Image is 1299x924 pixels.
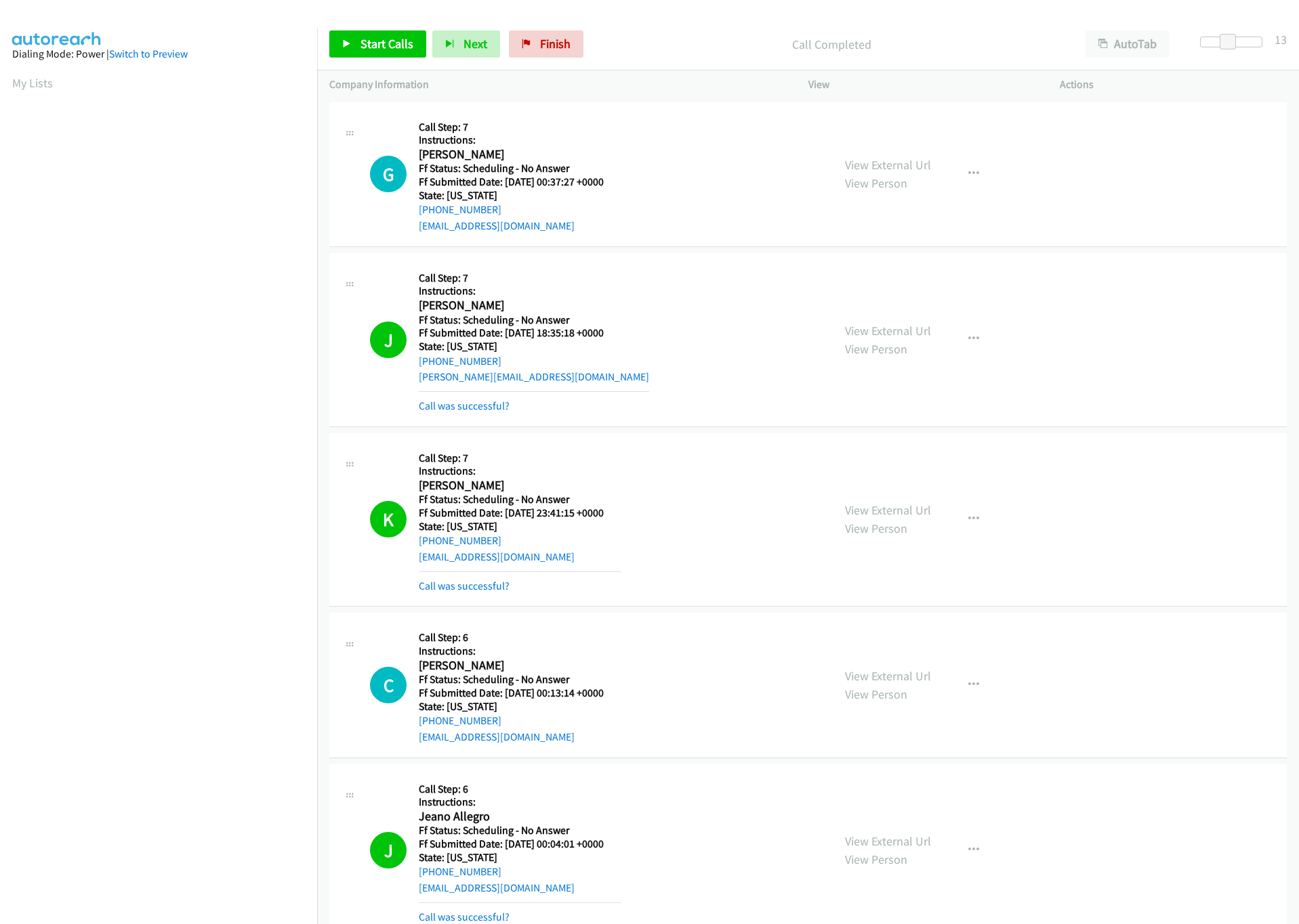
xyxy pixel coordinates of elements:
[419,219,575,232] a: [EMAIL_ADDRESS][DOMAIN_NAME]
[329,30,426,58] a: Start Calls
[419,673,621,686] h5: Ff Status: Scheduling - No Answer
[419,644,621,658] h5: Instructions:
[845,686,907,702] a: View Person
[419,700,621,713] h5: State: [US_STATE]
[845,323,931,338] a: View External Url
[419,120,621,134] h5: Call Step: 7
[419,824,621,837] h5: Ff Status: Scheduling - No Answer
[419,714,501,727] a: [PHONE_NUMBER]
[845,175,907,191] a: View Person
[419,910,510,923] a: Call was successful?
[370,832,407,868] h1: J
[419,881,575,894] a: [EMAIL_ADDRESS][DOMAIN_NAME]
[845,157,931,173] a: View External Url
[419,399,510,412] a: Call was successful?
[419,783,621,796] h5: Call Step: 6
[845,833,931,849] a: View External Url
[419,326,649,340] h5: Ff Submitted Date: [DATE] 18:35:18 +0000
[419,730,575,743] a: [EMAIL_ADDRESS][DOMAIN_NAME]
[419,175,621,189] h5: Ff Submitted Date: [DATE] 00:37:27 +0000
[360,36,413,51] span: Start Calls
[419,464,621,478] h5: Instructions:
[845,502,931,518] a: View External Url
[419,658,621,674] h2: [PERSON_NAME]
[419,284,649,298] h5: Instructions:
[419,520,621,533] h5: State: [US_STATE]
[419,298,621,313] h2: [PERSON_NAME]
[419,355,501,368] a: [PHONE_NUMBER]
[419,865,501,878] a: [PHONE_NUMBER]
[419,686,621,700] h5: Ff Submitted Date: [DATE] 00:13:14 +0000
[1086,30,1170,58] button: AutoTab
[419,837,621,851] h5: Ff Submitted Date: [DATE] 00:04:01 +0000
[419,162,621,175] h5: Ff Status: Scheduling - No Answer
[419,631,621,644] h5: Call Step: 6
[602,35,1061,53] p: Call Completed
[463,36,487,51] span: Next
[419,189,621,202] h5: State: [US_STATE]
[845,668,931,684] a: View External Url
[419,851,621,864] h5: State: [US_STATE]
[419,550,575,563] a: [EMAIL_ADDRESS][DOMAIN_NAME]
[12,75,53,91] a: My Lists
[419,133,621,147] h5: Instructions:
[419,370,649,383] a: [PERSON_NAME][EMAIL_ADDRESS][DOMAIN_NAME]
[419,478,621,493] h2: [PERSON_NAME]
[419,340,649,353] h5: State: [US_STATE]
[509,30,583,58] a: Finish
[109,47,188,60] a: Switch to Preview
[419,506,621,520] h5: Ff Submitted Date: [DATE] 23:41:15 +0000
[12,46,305,62] div: Dialing Mode: Power |
[1275,30,1287,49] div: 13
[419,493,621,506] h5: Ff Status: Scheduling - No Answer
[12,104,317,747] iframe: Dialpad
[1060,76,1287,93] p: Actions
[419,313,649,327] h5: Ff Status: Scheduling - No Answer
[370,322,407,358] h1: J
[329,76,784,93] p: Company Information
[419,809,621,824] h2: Jeano Allegro
[370,501,407,537] h1: K
[370,667,407,703] h1: C
[370,156,407,192] div: The call is yet to be attempted
[419,203,501,216] a: [PHONE_NUMBER]
[419,147,621,162] h2: [PERSON_NAME]
[845,852,907,867] a: View Person
[419,452,621,465] h5: Call Step: 7
[419,534,501,547] a: [PHONE_NUMBER]
[419,579,510,592] a: Call was successful?
[432,30,500,58] button: Next
[845,341,907,357] a: View Person
[1260,408,1299,516] iframe: Resource Center
[540,36,571,51] span: Finish
[845,521,907,536] a: View Person
[370,667,407,703] div: The call is yet to be attempted
[370,156,407,192] h1: G
[419,271,649,285] h5: Call Step: 7
[419,795,621,809] h5: Instructions:
[808,76,1035,93] p: View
